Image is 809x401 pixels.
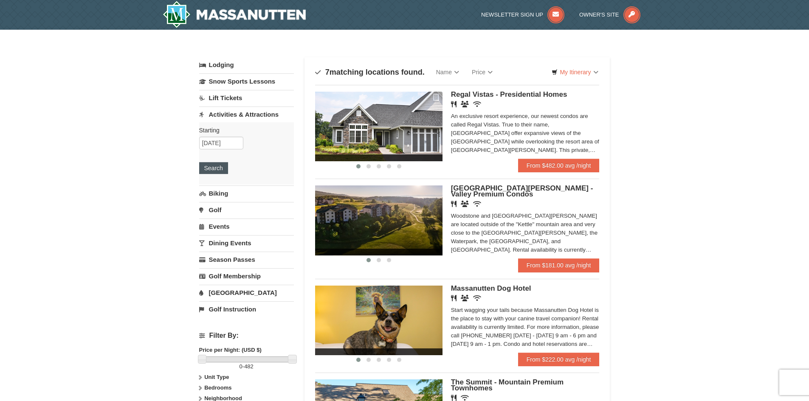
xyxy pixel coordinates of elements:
h4: Filter By: [199,332,294,339]
a: My Itinerary [546,66,603,79]
a: Lift Tickets [199,90,294,106]
i: Banquet Facilities [461,295,469,301]
div: Woodstone and [GEOGRAPHIC_DATA][PERSON_NAME] are located outside of the "Kettle" mountain area an... [451,212,600,254]
a: From $482.00 avg /night [518,159,600,172]
i: Wireless Internet (free) [473,101,481,107]
a: Golf Membership [199,268,294,284]
a: Massanutten Resort [163,1,306,28]
i: Wireless Internet (free) [461,395,469,401]
span: Newsletter Sign Up [481,11,543,18]
label: Starting [199,126,288,135]
i: Wireless Internet (free) [473,295,481,301]
a: Owner's Site [579,11,640,18]
span: [GEOGRAPHIC_DATA][PERSON_NAME] - Valley Premium Condos [451,184,593,198]
a: Events [199,219,294,234]
a: Biking [199,185,294,201]
a: [GEOGRAPHIC_DATA] [199,285,294,300]
div: An exclusive resort experience, our newest condos are called Regal Vistas. True to their name, [G... [451,112,600,154]
i: Wireless Internet (free) [473,201,481,207]
div: Start wagging your tails because Massanutten Dog Hotel is the place to stay with your canine trav... [451,306,600,348]
i: Restaurant [451,295,457,301]
span: 7 [325,68,330,76]
a: Newsletter Sign Up [481,11,564,18]
img: Massanutten Resort Logo [163,1,306,28]
h4: matching locations found. [315,68,425,76]
a: Golf Instruction [199,301,294,317]
label: - [199,362,294,371]
i: Restaurant [451,201,457,207]
span: Owner's Site [579,11,619,18]
a: From $181.00 avg /night [518,258,600,272]
span: 0 [240,363,242,370]
i: Restaurant [451,395,457,401]
button: Search [199,162,228,174]
a: Dining Events [199,235,294,251]
a: Price [465,64,499,81]
strong: Price per Night: (USD $) [199,347,262,353]
span: Regal Vistas - Presidential Homes [451,90,567,98]
span: Massanutten Dog Hotel [451,284,531,292]
a: From $222.00 avg /night [518,353,600,366]
i: Banquet Facilities [461,101,469,107]
i: Restaurant [451,101,457,107]
a: Activities & Attractions [199,107,294,122]
a: Golf [199,202,294,218]
strong: Unit Type [204,374,229,380]
a: Snow Sports Lessons [199,73,294,89]
span: The Summit - Mountain Premium Townhomes [451,378,564,392]
span: 482 [244,363,254,370]
strong: Bedrooms [204,384,231,391]
a: Lodging [199,57,294,73]
a: Season Passes [199,252,294,267]
i: Banquet Facilities [461,201,469,207]
a: Name [430,64,465,81]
